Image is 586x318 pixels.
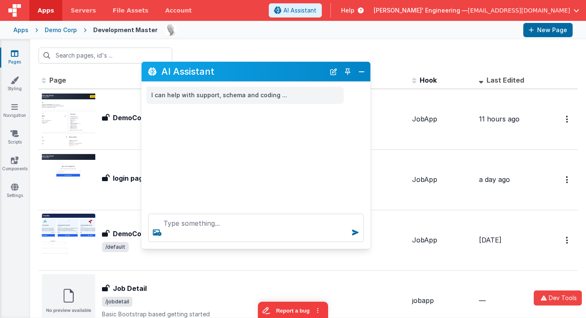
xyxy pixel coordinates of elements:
[412,235,472,245] div: JobApp
[113,173,147,183] h3: login page
[523,23,573,37] button: New Page
[342,66,354,77] button: Toggle Pin
[328,66,339,77] button: New Chat
[479,175,510,184] span: a day ago
[45,26,77,34] div: Demo Corp
[487,76,524,84] span: Last Edited
[113,229,207,239] h3: DemoCorp - Job Application
[420,76,437,84] span: Hook
[412,175,472,184] div: JobApp
[38,48,172,63] input: Search pages, id's ...
[13,26,28,34] div: Apps
[412,114,472,124] div: JobApp
[561,232,574,249] button: Options
[341,6,354,15] span: Help
[151,90,339,101] p: I can help with support, schema and coding ...
[561,171,574,188] button: Options
[534,290,582,305] button: Dev Tools
[49,76,66,84] span: Page
[113,6,149,15] span: File Assets
[38,6,54,15] span: Apps
[165,24,176,36] img: 11ac31fe5dc3d0eff3fbbbf7b26fa6e1
[93,26,158,34] div: Development Master
[71,6,96,15] span: Servers
[374,6,468,15] span: [PERSON_NAME]' Engineering —
[113,283,147,293] h3: Job Detail
[356,66,367,77] button: Close
[374,6,579,15] button: [PERSON_NAME]' Engineering — [EMAIL_ADDRESS][DOMAIN_NAME]
[412,296,472,305] div: jobapp
[561,111,574,128] button: Options
[479,115,520,123] span: 11 hours ago
[269,3,322,18] button: AI Assistant
[468,6,570,15] span: [EMAIL_ADDRESS][DOMAIN_NAME]
[113,113,230,123] h3: DemoCorp - Job Application - copy
[479,236,502,244] span: [DATE]
[479,296,486,305] span: —
[283,6,316,15] span: AI Assistant
[102,242,129,252] span: /default
[161,66,325,76] h2: AI Assistant
[102,297,132,307] span: /jobdetail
